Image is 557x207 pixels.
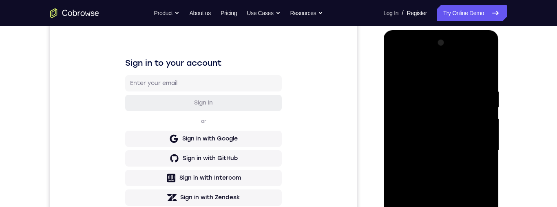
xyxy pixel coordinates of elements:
[133,153,188,161] div: Sign in with GitHub
[383,5,398,21] a: Log In
[75,149,232,165] button: Sign in with GitHub
[149,117,158,123] p: or
[130,192,190,200] div: Sign in with Zendesk
[407,5,427,21] a: Register
[221,5,237,21] a: Pricing
[75,169,232,185] button: Sign in with Intercom
[129,173,191,181] div: Sign in with Intercom
[189,5,210,21] a: About us
[247,5,280,21] button: Use Cases
[437,5,507,21] a: Try Online Demo
[75,129,232,146] button: Sign in with Google
[132,134,188,142] div: Sign in with Google
[75,93,232,110] button: Sign in
[402,8,403,18] span: /
[154,5,180,21] button: Product
[50,8,99,18] a: Go to the home page
[75,188,232,205] button: Sign in with Zendesk
[290,5,323,21] button: Resources
[80,78,227,86] input: Enter your email
[75,56,232,67] h1: Sign in to your account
